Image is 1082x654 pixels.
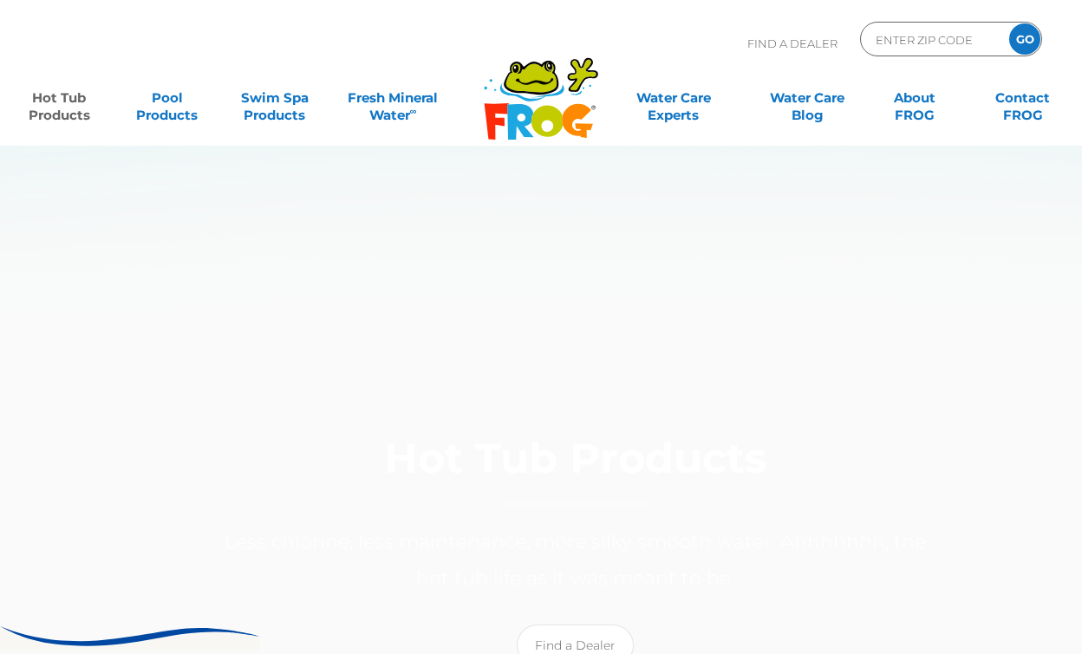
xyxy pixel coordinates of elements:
h1: Hot Tub Products [214,435,935,507]
img: Frog Products Logo [474,35,608,141]
a: Hot TubProducts [17,81,101,115]
a: Swim SpaProducts [233,81,317,115]
a: Water CareBlog [766,81,850,115]
a: AboutFROG [873,81,957,115]
p: Find A Dealer [747,22,838,65]
input: GO [1009,23,1040,55]
a: Water CareExperts [605,81,741,115]
sup: ∞ [410,105,417,117]
p: Less chlorine, less maintenance, more silky smooth water. Ahhhhhhh, the hot tub life as it was me... [214,524,935,597]
a: Fresh MineralWater∞ [341,81,446,115]
a: ContactFROG [981,81,1065,115]
a: PoolProducts [125,81,209,115]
